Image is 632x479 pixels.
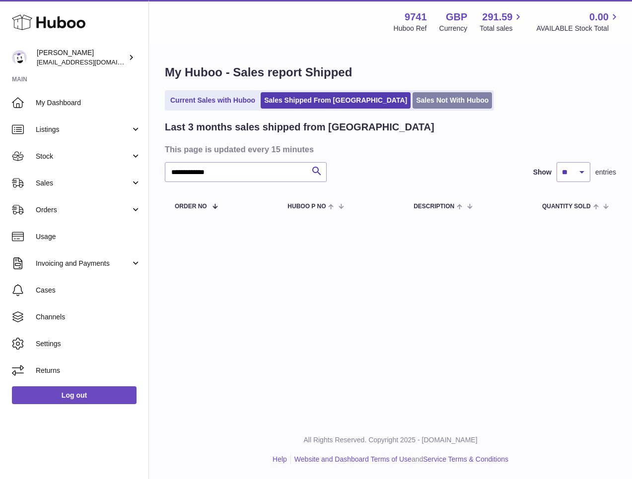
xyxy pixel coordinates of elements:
[405,10,427,24] strong: 9741
[36,125,131,134] span: Listings
[413,92,492,109] a: Sales Not With Huboo
[261,92,411,109] a: Sales Shipped From [GEOGRAPHIC_DATA]
[36,232,141,241] span: Usage
[165,144,614,155] h3: This page is updated every 15 minutes
[291,455,508,464] li: and
[439,24,468,33] div: Currency
[36,179,131,188] span: Sales
[36,152,131,161] span: Stock
[294,455,412,463] a: Website and Dashboard Terms of Use
[536,10,620,33] a: 0.00 AVAILABLE Stock Total
[165,120,434,134] h2: Last 3 months sales shipped from [GEOGRAPHIC_DATA]
[482,10,512,24] span: 291.59
[446,10,467,24] strong: GBP
[12,386,137,404] a: Log out
[533,168,552,177] label: Show
[165,64,616,80] h1: My Huboo - Sales report Shipped
[12,50,27,65] img: ajcmarketingltd@gmail.com
[36,98,141,108] span: My Dashboard
[157,435,624,445] p: All Rights Reserved. Copyright 2025 - [DOMAIN_NAME]
[542,203,591,210] span: Quantity Sold
[36,366,141,375] span: Returns
[423,455,508,463] a: Service Terms & Conditions
[595,168,616,177] span: entries
[480,24,524,33] span: Total sales
[175,203,207,210] span: Order No
[36,205,131,215] span: Orders
[394,24,427,33] div: Huboo Ref
[414,203,454,210] span: Description
[36,312,141,322] span: Channels
[37,58,146,66] span: [EMAIL_ADDRESS][DOMAIN_NAME]
[36,259,131,268] span: Invoicing and Payments
[589,10,609,24] span: 0.00
[36,339,141,349] span: Settings
[36,286,141,295] span: Cases
[37,48,126,67] div: [PERSON_NAME]
[536,24,620,33] span: AVAILABLE Stock Total
[273,455,287,463] a: Help
[287,203,326,210] span: Huboo P no
[167,92,259,109] a: Current Sales with Huboo
[480,10,524,33] a: 291.59 Total sales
